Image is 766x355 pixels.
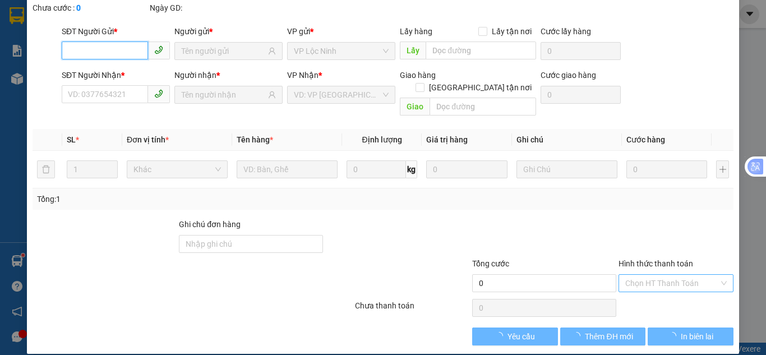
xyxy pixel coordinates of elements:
[179,220,241,229] label: Ghi chú đơn hàng
[62,69,170,81] div: SĐT Người Nhận
[648,328,733,345] button: In biên lai
[400,27,432,36] span: Lấy hàng
[487,25,536,38] span: Lấy tận nơi
[430,98,536,116] input: Dọc đường
[154,45,163,54] span: phone
[541,27,591,36] label: Cước lấy hàng
[626,135,665,144] span: Cước hàng
[585,330,633,343] span: Thêm ĐH mới
[76,3,81,12] b: 0
[541,86,621,104] input: Cước giao hàng
[268,47,276,55] span: user
[516,160,617,178] input: Ghi Chú
[512,129,622,151] th: Ghi chú
[426,160,507,178] input: 0
[181,45,266,57] input: Tên người gửi
[495,332,507,340] span: loading
[237,160,338,178] input: VD: Bàn, Ghế
[179,235,323,253] input: Ghi chú đơn hàng
[400,42,426,59] span: Lấy
[127,135,169,144] span: Đơn vị tính
[472,259,509,268] span: Tổng cước
[174,25,283,38] div: Người gửi
[10,11,27,22] span: Gửi:
[287,71,319,80] span: VP Nhận
[67,135,76,144] span: SL
[10,36,80,50] div: CHUNG
[10,10,80,36] div: VP Lộc Ninh
[619,259,693,268] label: Hình thức thanh toán
[87,11,114,22] span: Nhận:
[472,328,558,345] button: Yêu cầu
[150,2,265,14] div: Ngày GD:
[181,89,266,101] input: Tên người nhận
[626,160,707,178] input: 0
[8,73,26,85] span: CR :
[62,25,170,38] div: SĐT Người Gửi
[507,330,535,343] span: Yêu cầu
[37,160,55,178] button: delete
[716,160,729,178] button: plus
[294,43,389,59] span: VP Lộc Ninh
[424,81,536,94] span: [GEOGRAPHIC_DATA] tận nơi
[354,299,471,319] div: Chưa thanh toán
[426,135,468,144] span: Giá trị hàng
[154,89,163,98] span: phone
[133,161,221,178] span: Khác
[362,135,402,144] span: Định lượng
[174,69,283,81] div: Người nhận
[541,71,596,80] label: Cước giao hàng
[268,91,276,99] span: user
[668,332,681,340] span: loading
[681,330,713,343] span: In biên lai
[400,71,436,80] span: Giao hàng
[426,42,536,59] input: Dọc đường
[287,25,395,38] div: VP gửi
[237,135,273,144] span: Tên hàng
[541,42,621,60] input: Cước lấy hàng
[400,98,430,116] span: Giao
[8,72,81,86] div: 180.000
[560,328,646,345] button: Thêm ĐH mới
[87,10,164,36] div: VP Bình Triệu
[87,36,164,50] div: CHUNG
[573,332,585,340] span: loading
[33,2,147,14] div: Chưa cước :
[406,160,417,178] span: kg
[37,193,297,205] div: Tổng: 1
